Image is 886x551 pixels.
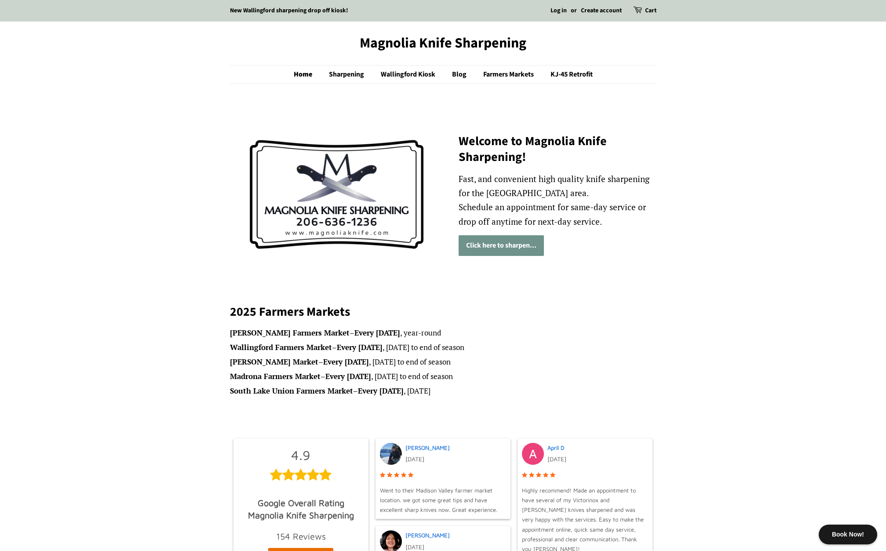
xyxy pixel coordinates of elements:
strong: Every [DATE] [323,357,369,367]
span:  [270,468,282,482]
div: Google Overall Rating [238,496,364,510]
a: April D [547,444,565,451]
span:  [394,471,399,480]
span:  [536,471,541,480]
span:  [550,471,555,480]
strong: Every [DATE] [354,328,400,338]
a: Farmers Markets [477,66,543,84]
span:  [295,468,307,482]
div: 4.9 [238,443,364,487]
span:  [307,468,319,482]
strong: Every [DATE] [358,386,404,396]
strong: Every [DATE] [325,371,371,381]
a: Home [294,66,321,84]
li: – , year-round [230,327,656,339]
a: KJ-45 Retrofit [544,66,593,84]
a: Log in [551,6,567,15]
span:  [543,471,548,480]
div: Book Now! [819,525,877,544]
div: Magnolia Knife Sharpening [238,510,364,520]
strong: [PERSON_NAME] Market [230,357,318,367]
span:  [408,471,413,480]
a: Sharpening [322,66,373,84]
h2: Welcome to Magnolia Knife Sharpening! [459,133,656,165]
li: – , [DATE] to end of season [230,370,656,383]
div: [DATE] [547,452,648,466]
strong: Madrona Farmers Market [230,371,321,381]
img: Post image [380,443,402,465]
p: Fast, and convenient high quality knife sharpening for the [GEOGRAPHIC_DATA] area. Schedule an ap... [459,172,656,229]
span:  [522,471,527,480]
a: 154 Reviews [233,527,368,546]
a: Magnolia Knife Sharpening [230,35,656,51]
a: New Wallingford sharpening drop off kiosk! [230,6,348,15]
img: Post image [522,443,544,465]
strong: Every [DATE] [337,342,383,352]
span:  [401,471,406,480]
li: – , [DATE] to end of season [230,341,656,354]
a: [PERSON_NAME] [405,444,450,451]
a: Create account [581,6,622,15]
strong: South Lake Union Farmers Market [230,386,353,396]
span:  [319,468,332,482]
div: 154 Reviews [238,531,364,541]
a: 4.9 [233,438,368,491]
span:  [380,471,385,480]
span: Went to their Madison Valley farmer market location. we got some great tips and have excellent sh... [380,485,506,515]
span:  [387,471,392,480]
li: – , [DATE] [230,385,656,398]
a: [PERSON_NAME] [405,532,450,539]
strong: [PERSON_NAME] Farmers Market [230,328,350,338]
span:  [529,471,534,480]
a: Google Overall RatingMagnolia Knife Sharpening [233,491,368,525]
li: – , [DATE] to end of season [230,356,656,369]
a: Wallingford Kiosk [374,66,444,84]
div: [DATE] [405,452,506,466]
a: Blog [445,66,475,84]
span:  [282,468,295,482]
strong: Wallingford Farmers Market [230,342,332,352]
a: Click here to sharpen... [459,235,544,256]
a: Cart [645,6,656,16]
h2: 2025 Farmers Markets [230,304,656,320]
li: or [571,6,577,16]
